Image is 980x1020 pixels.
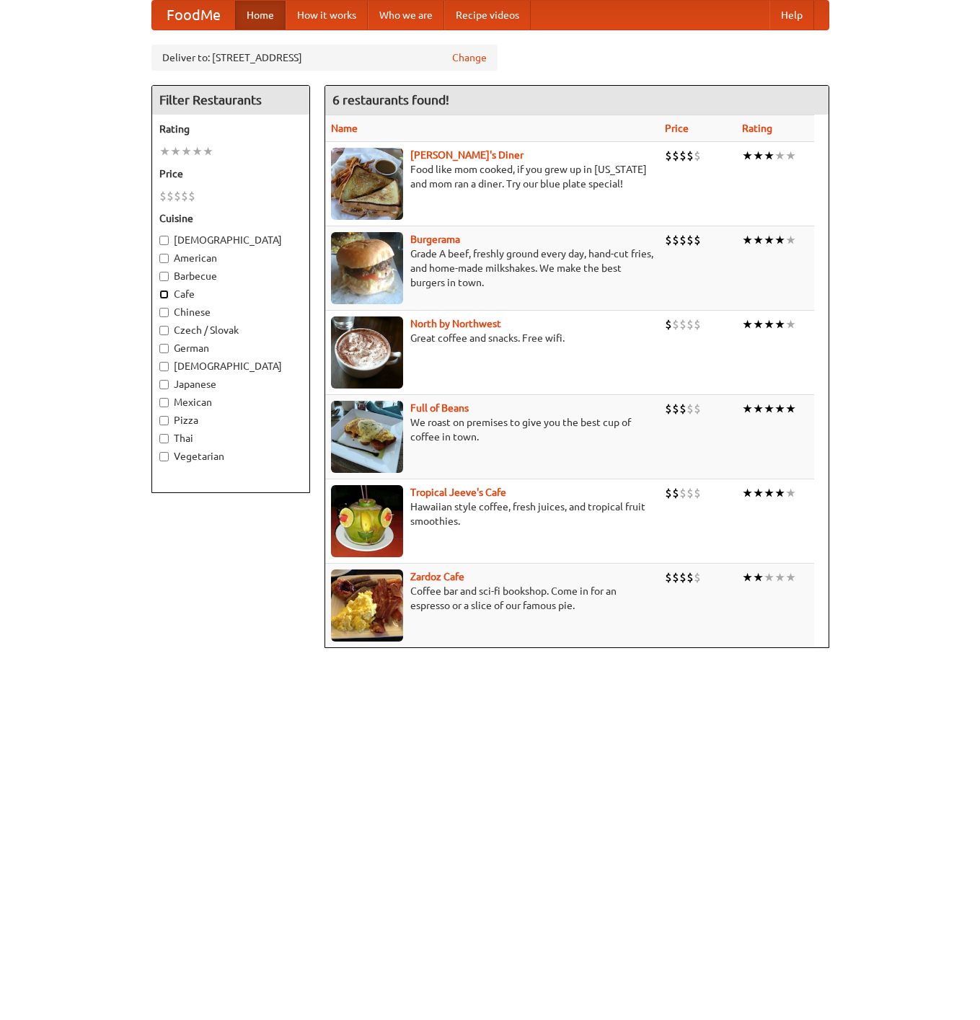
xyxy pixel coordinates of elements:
[368,1,444,30] a: Who we are
[331,401,403,473] img: beans.jpg
[665,485,672,501] li: $
[665,123,689,134] a: Price
[159,236,169,245] input: [DEMOGRAPHIC_DATA]
[331,316,403,389] img: north.jpg
[687,485,694,501] li: $
[181,143,192,159] li: ★
[785,148,796,164] li: ★
[159,449,302,464] label: Vegetarian
[286,1,368,30] a: How it works
[151,45,498,71] div: Deliver to: [STREET_ADDRESS]
[159,395,302,409] label: Mexican
[694,232,701,248] li: $
[742,123,772,134] a: Rating
[753,401,764,417] li: ★
[774,485,785,501] li: ★
[687,316,694,332] li: $
[331,123,358,134] a: Name
[774,232,785,248] li: ★
[753,485,764,501] li: ★
[694,316,701,332] li: $
[181,188,188,204] li: $
[410,318,501,329] b: North by Northwest
[410,402,469,414] a: Full of Beans
[159,122,302,136] h5: Rating
[679,569,687,585] li: $
[672,485,679,501] li: $
[159,272,169,281] input: Barbecue
[159,416,169,425] input: Pizza
[159,167,302,181] h5: Price
[159,380,169,389] input: Japanese
[410,487,506,498] a: Tropical Jeeve's Cafe
[331,247,653,290] p: Grade A beef, freshly ground every day, hand-cut fries, and home-made milkshakes. We make the bes...
[159,431,302,445] label: Thai
[742,401,753,417] li: ★
[203,143,213,159] li: ★
[665,569,672,585] li: $
[679,485,687,501] li: $
[159,188,167,204] li: $
[679,316,687,332] li: $
[331,162,653,191] p: Food like mom cooked, if you grew up in [US_STATE] and mom ran a diner. Try our blue plate special!
[785,485,796,501] li: ★
[159,254,169,263] input: American
[410,234,460,245] b: Burgerama
[753,148,764,164] li: ★
[159,211,302,226] h5: Cuisine
[410,571,464,582] a: Zardoz Cafe
[774,148,785,164] li: ★
[687,401,694,417] li: $
[159,434,169,443] input: Thai
[331,485,403,557] img: jeeves.jpg
[159,143,170,159] li: ★
[774,569,785,585] li: ★
[159,290,169,299] input: Cafe
[152,1,235,30] a: FoodMe
[753,316,764,332] li: ★
[410,149,524,161] b: [PERSON_NAME]'s Diner
[694,569,701,585] li: $
[764,401,774,417] li: ★
[694,401,701,417] li: $
[679,401,687,417] li: $
[444,1,531,30] a: Recipe videos
[159,359,302,373] label: [DEMOGRAPHIC_DATA]
[774,401,785,417] li: ★
[764,316,774,332] li: ★
[192,143,203,159] li: ★
[764,232,774,248] li: ★
[152,86,309,115] h4: Filter Restaurants
[742,232,753,248] li: ★
[159,398,169,407] input: Mexican
[764,569,774,585] li: ★
[331,331,653,345] p: Great coffee and snacks. Free wifi.
[687,569,694,585] li: $
[665,148,672,164] li: $
[672,148,679,164] li: $
[331,415,653,444] p: We roast on premises to give you the best cup of coffee in town.
[785,232,796,248] li: ★
[769,1,814,30] a: Help
[694,148,701,164] li: $
[331,500,653,528] p: Hawaiian style coffee, fresh juices, and tropical fruit smoothies.
[785,316,796,332] li: ★
[174,188,181,204] li: $
[159,305,302,319] label: Chinese
[665,401,672,417] li: $
[753,569,764,585] li: ★
[665,316,672,332] li: $
[679,148,687,164] li: $
[159,269,302,283] label: Barbecue
[235,1,286,30] a: Home
[331,569,403,642] img: zardoz.jpg
[452,50,487,65] a: Change
[764,485,774,501] li: ★
[159,362,169,371] input: [DEMOGRAPHIC_DATA]
[774,316,785,332] li: ★
[785,401,796,417] li: ★
[159,233,302,247] label: [DEMOGRAPHIC_DATA]
[159,287,302,301] label: Cafe
[159,413,302,427] label: Pizza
